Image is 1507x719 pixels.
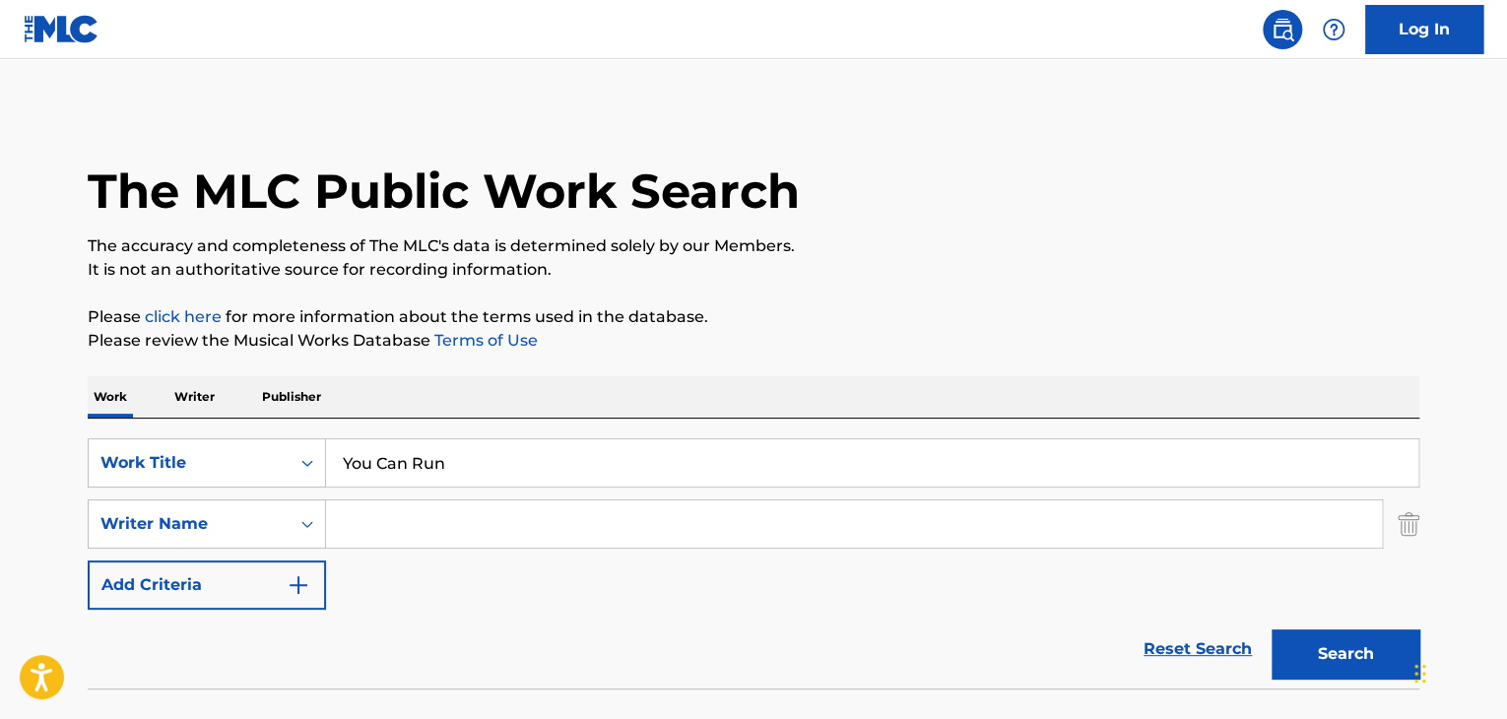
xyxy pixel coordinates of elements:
img: help [1322,18,1345,41]
img: search [1271,18,1294,41]
p: Please for more information about the terms used in the database. [88,305,1419,329]
p: Work [88,376,133,418]
div: Drag [1414,644,1426,703]
img: MLC Logo [24,15,99,43]
p: It is not an authoritative source for recording information. [88,258,1419,282]
button: Add Criteria [88,560,326,610]
a: Reset Search [1134,627,1262,671]
p: Please review the Musical Works Database [88,329,1419,353]
div: Help [1314,10,1353,49]
a: Log In [1365,5,1483,54]
a: Public Search [1263,10,1302,49]
p: Writer [168,376,221,418]
p: The accuracy and completeness of The MLC's data is determined solely by our Members. [88,234,1419,258]
button: Search [1272,629,1419,679]
div: Writer Name [100,512,278,536]
img: Delete Criterion [1398,499,1419,549]
form: Search Form [88,438,1419,688]
iframe: Chat Widget [1409,624,1507,719]
img: 9d2ae6d4665cec9f34b9.svg [287,573,310,597]
p: Publisher [256,376,327,418]
h1: The MLC Public Work Search [88,162,800,221]
a: click here [145,307,222,326]
a: Terms of Use [430,331,538,350]
div: Work Title [100,451,278,475]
